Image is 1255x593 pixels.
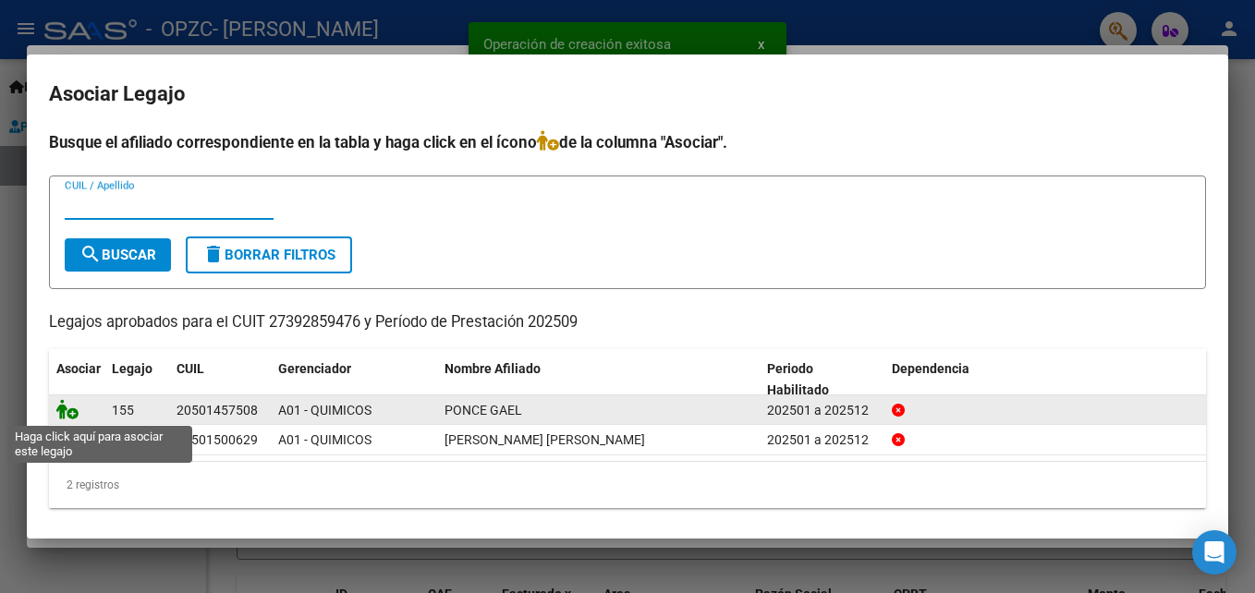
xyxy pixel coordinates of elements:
span: 155 [112,403,134,418]
datatable-header-cell: Legajo [104,349,169,410]
span: PONCE GAEL [445,403,522,418]
span: Asociar [56,361,101,376]
span: A01 - QUIMICOS [278,432,372,447]
span: Dependencia [892,361,969,376]
span: Legajo [112,361,152,376]
span: Nombre Afiliado [445,361,541,376]
datatable-header-cell: Periodo Habilitado [760,349,884,410]
mat-icon: delete [202,243,225,265]
button: Borrar Filtros [186,236,352,273]
div: 202501 a 202512 [767,400,877,421]
mat-icon: search [79,243,102,265]
span: CUIL [177,361,204,376]
div: Open Intercom Messenger [1192,530,1237,575]
div: 20501457508 [177,400,258,421]
h4: Busque el afiliado correspondiente en la tabla y haga click en el ícono de la columna "Asociar". [49,130,1206,154]
h2: Asociar Legajo [49,77,1206,112]
div: 27501500629 [177,430,258,451]
p: Legajos aprobados para el CUIT 27392859476 y Período de Prestación 202509 [49,311,1206,334]
span: 145 [112,432,134,447]
datatable-header-cell: Dependencia [884,349,1207,410]
span: Periodo Habilitado [767,361,829,397]
span: Gerenciador [278,361,351,376]
div: 202501 a 202512 [767,430,877,451]
datatable-header-cell: CUIL [169,349,271,410]
span: A01 - QUIMICOS [278,403,372,418]
span: LARROSA HANOW SASHA AGOSTINA [445,432,645,447]
datatable-header-cell: Asociar [49,349,104,410]
datatable-header-cell: Nombre Afiliado [437,349,760,410]
div: 2 registros [49,462,1206,508]
button: Buscar [65,238,171,272]
span: Borrar Filtros [202,247,335,263]
span: Buscar [79,247,156,263]
datatable-header-cell: Gerenciador [271,349,437,410]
